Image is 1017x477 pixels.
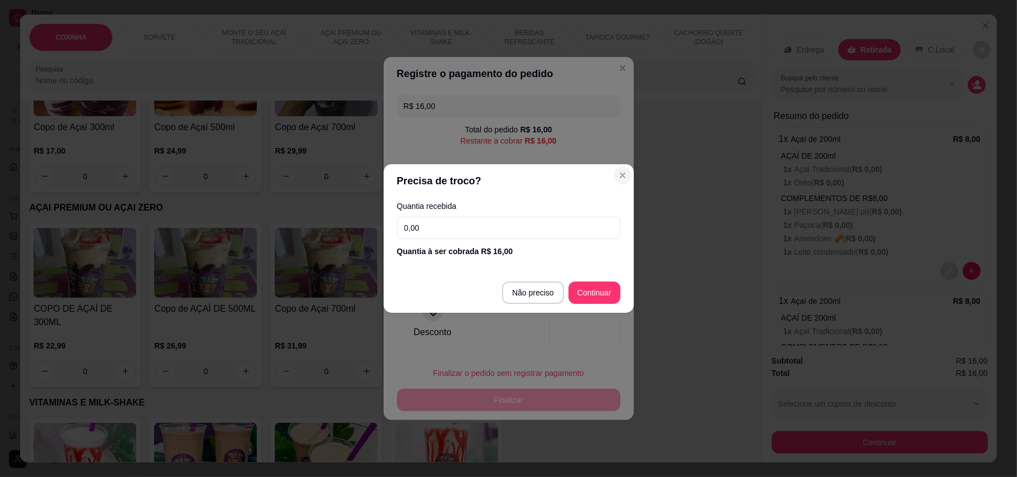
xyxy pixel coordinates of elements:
[397,246,620,257] div: Quantia à ser cobrada R$ 16,00
[614,166,632,184] button: Close
[384,164,634,198] header: Precisa de troco?
[569,282,620,304] button: Continuar
[502,282,564,304] button: Não preciso
[397,202,620,210] label: Quantia recebida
